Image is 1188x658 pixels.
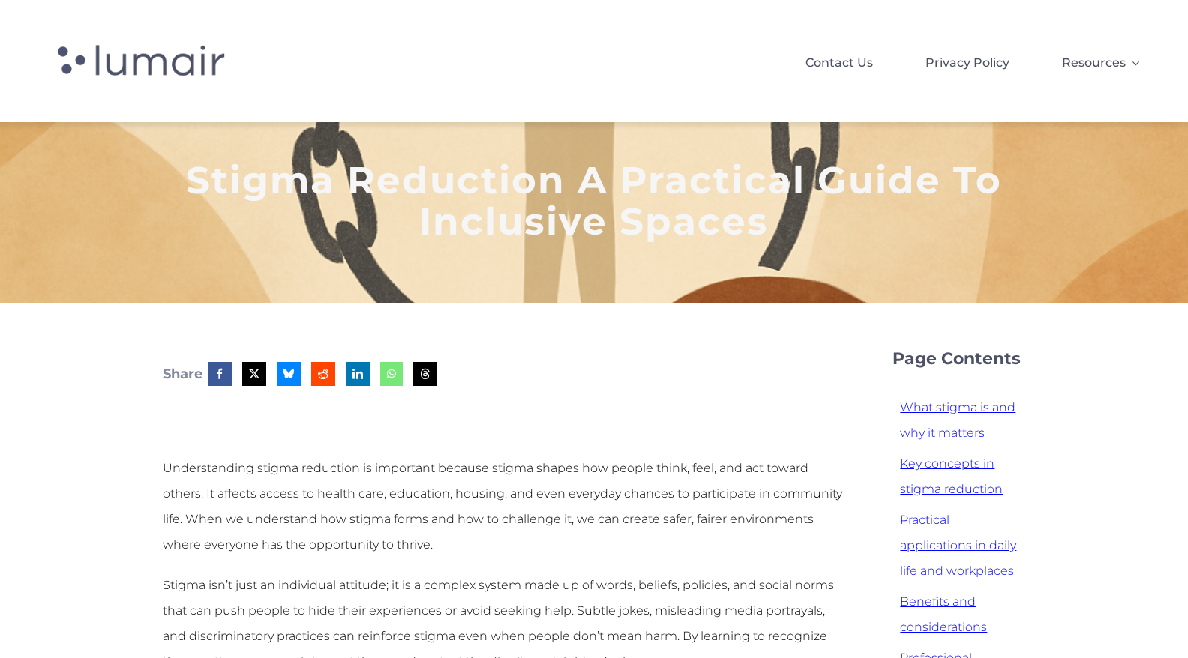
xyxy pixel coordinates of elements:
a: Facebook [204,358,235,390]
a: Benefits and considerations [892,589,1025,644]
a: WhatsApp [376,358,406,390]
span: Contact Us [805,50,873,76]
a: Reddit [307,358,339,390]
h1: Stigma Reduction A Practical Guide To Inclusive Spaces [155,160,1033,242]
nav: Lumair Header [322,37,1140,85]
a: Key concepts in stigma reduction [892,451,1025,506]
a: Threads [409,358,441,390]
a: X [238,358,270,390]
p: Understanding stigma reduction is important because stigma shapes how people think, feel, and act... [163,456,843,558]
a: Resources [1062,37,1139,85]
a: LinkedIn [342,358,373,390]
a: Practical applications in daily life and workplaces [892,507,1025,588]
span: Privacy Policy [925,50,1009,76]
a: Bluesky [273,358,304,390]
h6: Share [163,364,202,384]
a: Contact Us [805,37,873,85]
a: What stigma is and why it matters [892,395,1025,450]
a: Privacy Policy [925,37,1009,85]
h5: Page Contents [892,348,1025,371]
span: Resources [1062,50,1126,76]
